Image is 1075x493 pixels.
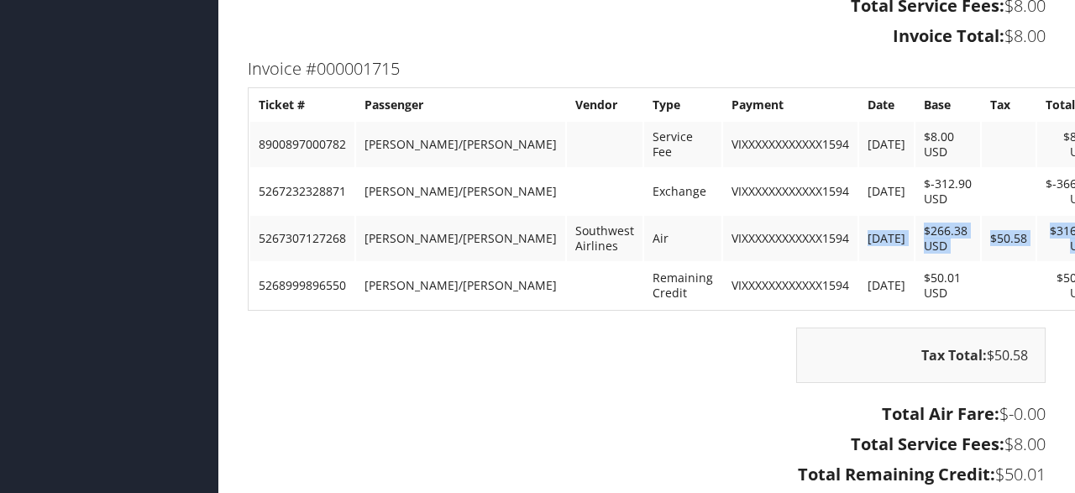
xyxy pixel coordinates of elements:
th: Type [644,90,721,120]
strong: Invoice Total: [893,24,1004,47]
td: Air [644,216,721,261]
td: Exchange [644,169,721,214]
td: $50.01 USD [915,263,980,308]
td: [DATE] [859,122,914,167]
td: $266.38 USD [915,216,980,261]
td: 5267232328871 [250,169,354,214]
h3: $50.01 [248,463,1046,486]
td: 8900897000782 [250,122,354,167]
h3: Invoice #000001715 [248,57,1046,81]
td: [DATE] [859,263,914,308]
div: $50.58 [796,328,1046,383]
td: $50.58 [982,216,1036,261]
td: [DATE] [859,169,914,214]
td: 5268999896550 [250,263,354,308]
th: Passenger [356,90,565,120]
td: [PERSON_NAME]/[PERSON_NAME] [356,263,565,308]
th: Payment [723,90,857,120]
th: Vendor [567,90,642,120]
th: Base [915,90,980,120]
td: [PERSON_NAME]/[PERSON_NAME] [356,169,565,214]
th: Tax [982,90,1036,120]
h3: $8.00 [248,433,1046,456]
td: Service Fee [644,122,721,167]
td: VIXXXXXXXXXXXX1594 [723,122,857,167]
td: $8.00 USD [915,122,980,167]
h3: $8.00 [248,24,1046,48]
td: VIXXXXXXXXXXXX1594 [723,263,857,308]
td: VIXXXXXXXXXXXX1594 [723,169,857,214]
td: [PERSON_NAME]/[PERSON_NAME] [356,122,565,167]
strong: Total Air Fare: [882,402,999,425]
strong: Total Remaining Credit: [798,463,995,485]
td: VIXXXXXXXXXXXX1594 [723,216,857,261]
th: Ticket # [250,90,354,120]
td: Remaining Credit [644,263,721,308]
td: 5267307127268 [250,216,354,261]
td: Southwest Airlines [567,216,642,261]
h3: $-0.00 [248,402,1046,426]
td: $-312.90 USD [915,169,980,214]
td: [PERSON_NAME]/[PERSON_NAME] [356,216,565,261]
th: Date [859,90,914,120]
td: [DATE] [859,216,914,261]
strong: Total Service Fees: [851,433,1004,455]
strong: Tax Total: [921,346,987,365]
